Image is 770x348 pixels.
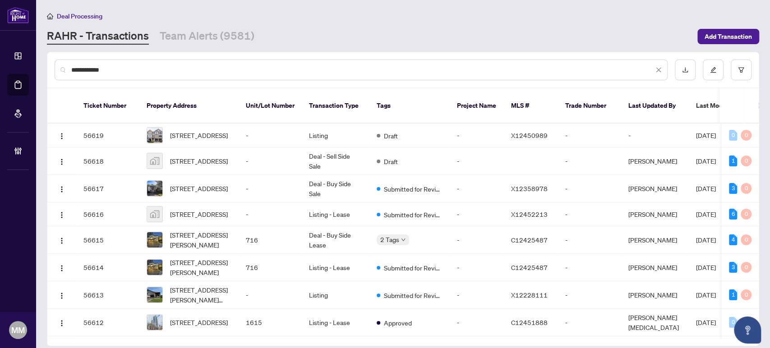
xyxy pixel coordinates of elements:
img: thumbnail-img [147,128,162,143]
button: Logo [55,260,69,275]
th: Transaction Type [302,88,369,124]
div: 0 [741,156,752,166]
img: Logo [58,292,65,299]
img: thumbnail-img [147,260,162,275]
img: thumbnail-img [147,287,162,302]
img: thumbnail-img [147,181,162,196]
td: 56612 [76,309,139,336]
td: Listing [302,281,369,309]
td: - [558,254,621,281]
td: Listing - Lease [302,202,369,226]
th: Ticket Number [76,88,139,124]
span: MM [11,324,25,336]
div: 3 [729,262,737,273]
button: Logo [55,207,69,221]
span: C12425487 [511,236,548,244]
span: [STREET_ADDRESS] [170,156,228,166]
span: [STREET_ADDRESS] [170,130,228,140]
span: [DATE] [696,131,716,139]
td: - [558,309,621,336]
span: [STREET_ADDRESS][PERSON_NAME][PERSON_NAME] [170,285,231,305]
span: X12452213 [511,210,548,218]
img: logo [7,7,29,23]
td: Listing - Lease [302,254,369,281]
td: - [450,226,504,254]
img: thumbnail-img [147,232,162,247]
td: [PERSON_NAME] [621,281,689,309]
button: filter [731,60,752,80]
td: Listing - Lease [302,309,369,336]
button: Open asap [734,316,761,343]
span: close [655,67,662,73]
img: Logo [58,133,65,140]
span: C12451888 [511,318,548,326]
th: Tags [369,88,450,124]
th: Last Modified Date [689,88,770,124]
td: - [558,281,621,309]
div: 0 [741,262,752,273]
span: [DATE] [696,157,716,165]
div: 1 [729,289,737,300]
td: 56613 [76,281,139,309]
th: Project Name [450,88,504,124]
div: 0 [741,130,752,141]
button: Logo [55,181,69,196]
span: [DATE] [696,263,716,271]
span: [STREET_ADDRESS] [170,209,228,219]
td: [PERSON_NAME] [621,226,689,254]
span: X12228111 [511,291,548,299]
td: - [558,226,621,254]
td: - [621,124,689,147]
span: Last Modified Date [696,101,751,110]
td: - [450,281,504,309]
td: 716 [239,254,302,281]
span: Draft [384,131,398,141]
span: X12358978 [511,184,548,192]
span: 2 Tags [380,234,399,245]
span: Submitted for Review [384,290,443,300]
span: edit [710,67,716,73]
span: download [682,67,688,73]
img: Logo [58,237,65,244]
td: Listing [302,124,369,147]
td: Deal - Sell Side Sale [302,147,369,175]
td: [PERSON_NAME][MEDICAL_DATA] [621,309,689,336]
div: 4 [729,234,737,245]
img: thumbnail-img [147,206,162,222]
td: - [239,281,302,309]
td: [PERSON_NAME] [621,254,689,281]
button: Logo [55,233,69,247]
span: [DATE] [696,291,716,299]
span: Submitted for Review [384,263,443,273]
button: Logo [55,154,69,168]
button: Logo [55,128,69,142]
td: 56614 [76,254,139,281]
div: 1 [729,156,737,166]
span: down [401,238,406,242]
span: Draft [384,156,398,166]
td: 56616 [76,202,139,226]
td: - [450,309,504,336]
th: MLS # [504,88,558,124]
td: - [558,202,621,226]
div: 0 [741,289,752,300]
td: [PERSON_NAME] [621,202,689,226]
button: Logo [55,288,69,302]
td: - [450,202,504,226]
span: Submitted for Review [384,210,443,220]
td: - [450,147,504,175]
button: download [675,60,696,80]
td: - [558,175,621,202]
td: 716 [239,226,302,254]
td: 56619 [76,124,139,147]
div: 6 [729,209,737,220]
span: [DATE] [696,184,716,192]
img: thumbnail-img [147,153,162,169]
button: edit [703,60,724,80]
span: Submitted for Review [384,184,443,194]
img: Logo [58,265,65,272]
img: Logo [58,320,65,327]
th: Unit/Lot Number [239,88,302,124]
th: Property Address [139,88,239,124]
span: filter [738,67,744,73]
